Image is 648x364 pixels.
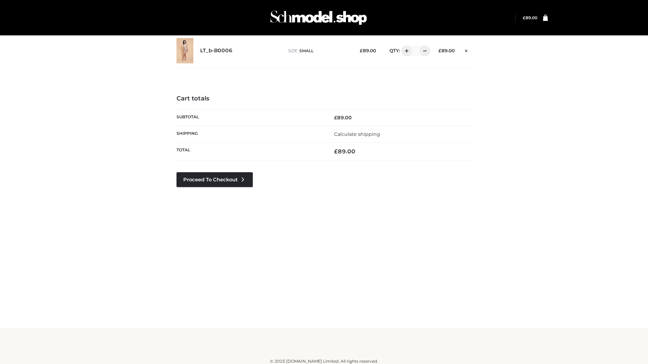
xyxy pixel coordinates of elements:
th: Total [177,143,324,160]
span: SMALL [299,48,314,53]
h4: Cart totals [177,95,471,102]
bdi: 89.00 [360,48,376,53]
a: Proceed to Checkout [177,172,253,187]
img: Schmodel Admin 964 [268,4,369,31]
bdi: 89.00 [523,15,537,20]
bdi: 89.00 [438,48,455,53]
a: £89.00 [523,15,537,20]
a: LT_b-B0006 [200,48,233,54]
div: QTY: [383,45,428,56]
th: Subtotal [177,109,324,126]
span: £ [523,15,525,20]
p: size : [288,48,349,54]
span: £ [360,48,363,53]
th: Shipping [177,126,324,142]
span: £ [438,48,441,53]
span: £ [334,148,338,155]
span: £ [334,115,337,121]
bdi: 89.00 [334,115,352,121]
a: Calculate shipping [334,131,380,137]
bdi: 89.00 [334,148,355,155]
a: Remove this item [461,45,471,54]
